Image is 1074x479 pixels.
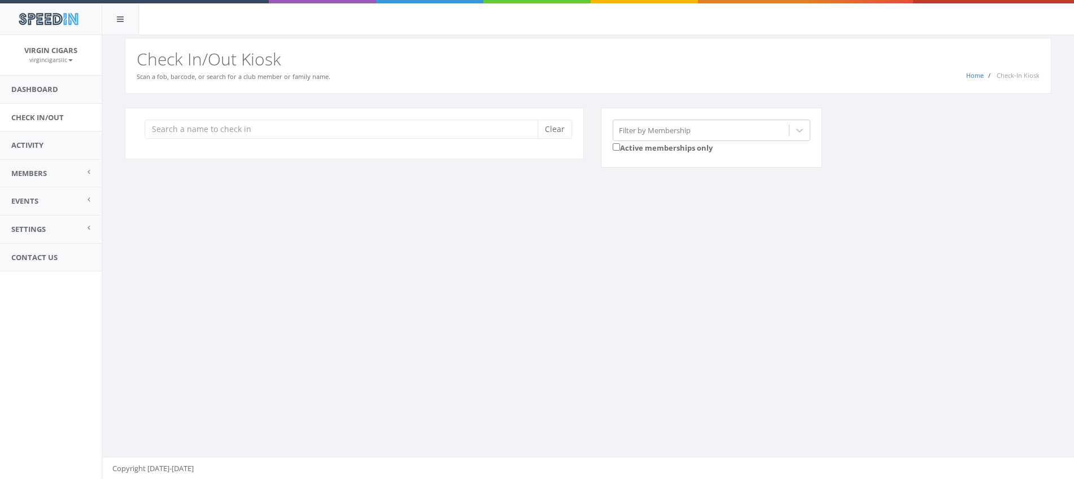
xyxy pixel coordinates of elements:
small: virgincigarsllc [29,56,73,64]
input: Search a name to check in [145,120,546,139]
input: Active memberships only [613,143,620,151]
a: virgincigarsllc [29,54,73,64]
span: Contact Us [11,252,58,262]
img: speedin_logo.png [13,8,84,29]
h2: Check In/Out Kiosk [137,50,1040,68]
small: Scan a fob, barcode, or search for a club member or family name. [137,72,330,81]
span: Settings [11,224,46,234]
span: Check-In Kiosk [997,71,1040,80]
label: Active memberships only [613,141,713,153]
span: Virgin Cigars [24,45,77,55]
button: Clear [538,120,572,139]
span: Members [11,168,47,178]
span: Events [11,196,38,206]
div: Filter by Membership [619,125,691,135]
a: Home [966,71,984,80]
